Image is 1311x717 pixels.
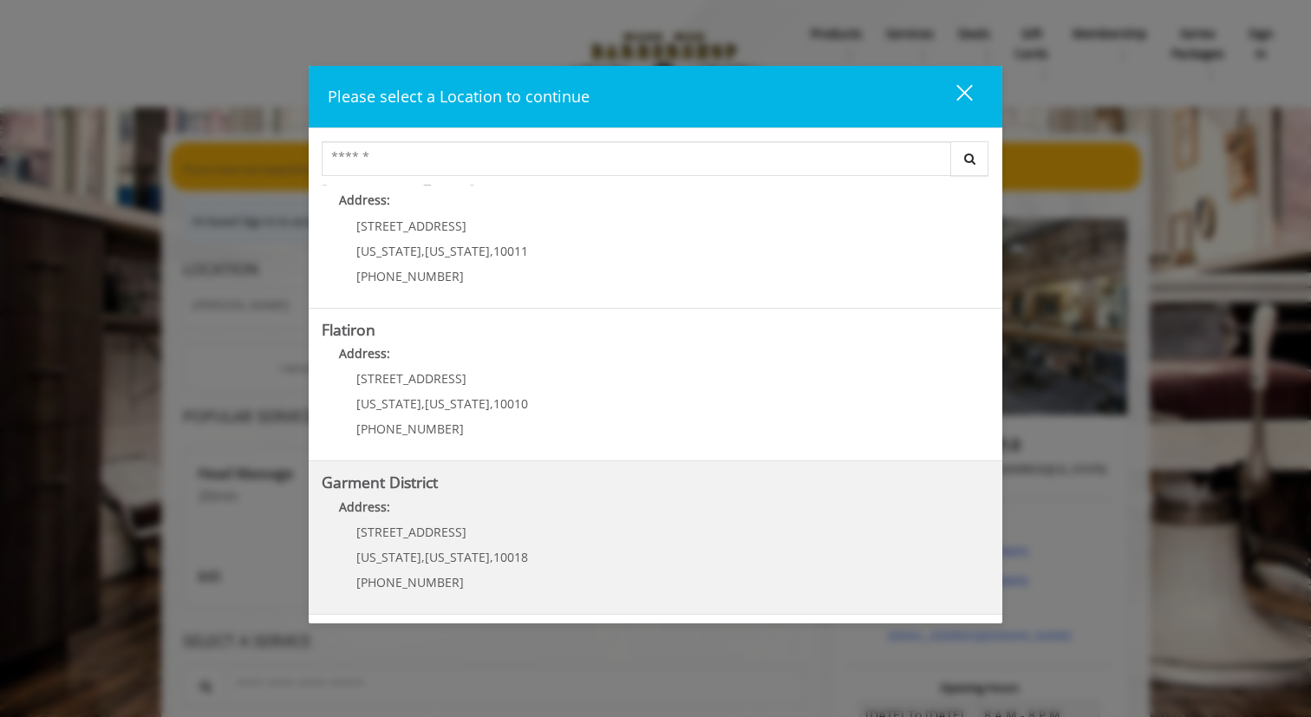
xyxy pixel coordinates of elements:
[322,472,438,492] b: Garment District
[425,395,490,412] span: [US_STATE]
[322,141,951,176] input: Search Center
[421,395,425,412] span: ,
[960,153,980,165] i: Search button
[356,395,421,412] span: [US_STATE]
[339,192,390,208] b: Address:
[328,86,590,107] span: Please select a Location to continue
[356,549,421,565] span: [US_STATE]
[425,549,490,565] span: [US_STATE]
[936,83,971,109] div: close dialog
[425,243,490,259] span: [US_STATE]
[493,549,528,565] span: 10018
[356,370,466,387] span: [STREET_ADDRESS]
[356,218,466,234] span: [STREET_ADDRESS]
[490,549,493,565] span: ,
[322,319,375,340] b: Flatiron
[356,243,421,259] span: [US_STATE]
[421,243,425,259] span: ,
[493,395,528,412] span: 10010
[421,549,425,565] span: ,
[339,345,390,362] b: Address:
[493,243,528,259] span: 10011
[356,420,464,437] span: [PHONE_NUMBER]
[356,524,466,540] span: [STREET_ADDRESS]
[356,268,464,284] span: [PHONE_NUMBER]
[356,574,464,590] span: [PHONE_NUMBER]
[924,79,983,114] button: close dialog
[490,395,493,412] span: ,
[322,141,989,185] div: Center Select
[339,499,390,515] b: Address:
[490,243,493,259] span: ,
